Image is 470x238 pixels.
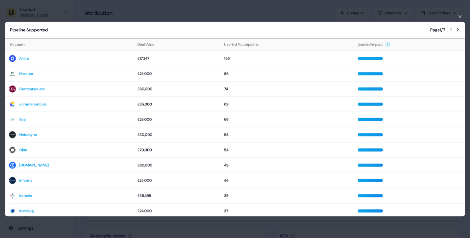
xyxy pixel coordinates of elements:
a: Contentsquare [19,86,45,92]
a: Alkira [19,55,29,62]
a: Marcura [19,71,33,77]
div: 46 [224,177,350,184]
a: Sea [19,116,25,123]
div: Page 1 / 7 [430,26,445,33]
div: 74 [224,86,350,92]
button: Deal Value [137,39,162,50]
a: Informa [19,177,32,184]
a: Iterable [19,193,32,199]
div: £60,000 [137,162,217,168]
div: £70,000 [137,147,217,153]
div: 66 [224,116,350,123]
a: commercetools [19,101,47,107]
a: Okta [19,147,27,153]
div: £28,000 [137,116,217,123]
div: £35,000 [137,101,217,107]
div: £25,000 [137,71,217,77]
button: Userled Impact [358,39,390,50]
div: £60,000 [137,86,217,92]
a: [DOMAIN_NAME] [19,162,49,168]
div: 39 [224,193,350,199]
button: Account [10,39,32,50]
div: 49 [224,162,350,168]
div: 156 [224,55,350,62]
div: Pipeline Supported [10,26,48,33]
div: 86 [224,71,350,77]
a: Instabug [19,208,34,214]
div: £24,000 [137,208,217,214]
a: Netradyne [19,132,37,138]
div: 69 [224,101,350,107]
div: £17,247 [137,55,217,62]
div: 58 [224,132,350,138]
div: £38,499 [137,193,217,199]
div: £30,000 [137,132,217,138]
div: 37 [224,208,350,214]
div: 54 [224,147,350,153]
div: £25,000 [137,177,217,184]
button: Userled Touchpoints [224,39,266,50]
